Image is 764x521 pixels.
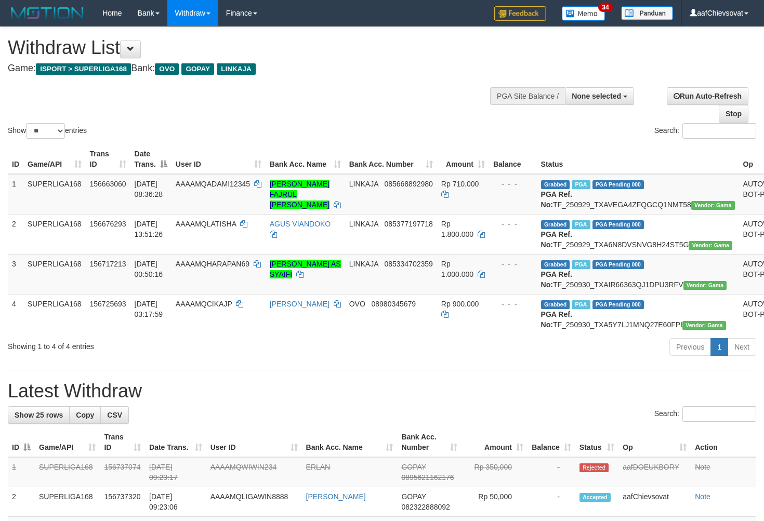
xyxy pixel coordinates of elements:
th: Status: activate to sort column ascending [575,428,618,457]
a: Note [695,492,710,501]
span: [DATE] 13:51:26 [135,220,163,238]
td: [DATE] 09:23:06 [145,487,206,517]
td: 2 [8,487,35,517]
span: PGA Pending [592,180,644,189]
span: GOPAY [181,63,214,75]
span: Rp 1.000.000 [441,260,473,278]
td: TF_250929_TXAVEGA4ZFQGCQ1NMT58 [537,174,739,215]
th: Balance: activate to sort column ascending [528,428,575,457]
label: Search: [654,123,756,139]
td: SUPERLIGA168 [23,214,86,254]
span: GOPAY [401,463,426,471]
td: 156737074 [100,457,145,487]
span: Vendor URL: https://trx31.1velocity.biz [683,281,727,290]
span: Copy 082322888092 to clipboard [401,503,450,511]
td: TF_250930_TXA5Y7LJ1MNQ27E60FPI [537,294,739,334]
span: Rp 710.000 [441,180,479,188]
th: Game/API: activate to sort column ascending [23,144,86,174]
span: AAAAMQCIKAJP [176,300,232,308]
select: Showentries [26,123,65,139]
span: OVO [349,300,365,308]
a: Stop [719,105,748,123]
span: Copy 08980345679 to clipboard [372,300,416,308]
b: PGA Ref. No: [541,270,572,289]
a: Run Auto-Refresh [667,87,748,105]
td: AAAAMQWIWIN234 [206,457,302,487]
th: ID [8,144,23,174]
span: PGA Pending [592,220,644,229]
div: - - - [493,259,533,269]
input: Search: [682,123,756,139]
span: Rp 1.800.000 [441,220,473,238]
span: None selected [572,92,621,100]
th: Date Trans.: activate to sort column descending [130,144,172,174]
span: Copy 085334702359 to clipboard [384,260,432,268]
span: Show 25 rows [15,411,63,419]
label: Search: [654,406,756,422]
td: Rp 350,000 [462,457,528,487]
td: SUPERLIGA168 [23,254,86,294]
div: - - - [493,179,533,189]
span: ISPORT > SUPERLIGA168 [36,63,131,75]
label: Show entries [8,123,87,139]
a: ERLAN [306,463,331,471]
a: [PERSON_NAME] FAJRUL [PERSON_NAME] [270,180,330,209]
th: Amount: activate to sort column ascending [437,144,489,174]
span: 156717213 [90,260,126,268]
th: User ID: activate to sort column ascending [172,144,266,174]
span: Accepted [579,493,611,502]
span: CSV [107,411,122,419]
b: PGA Ref. No: [541,310,572,329]
span: LINKAJA [349,220,378,228]
a: Next [728,338,756,356]
span: 156676293 [90,220,126,228]
img: Button%20Memo.svg [562,6,605,21]
th: Trans ID: activate to sort column ascending [86,144,130,174]
td: - [528,457,575,487]
td: 1 [8,174,23,215]
span: [DATE] 08:36:28 [135,180,163,198]
a: Show 25 rows [8,406,70,424]
span: Grabbed [541,300,570,309]
a: Copy [69,406,101,424]
th: Amount: activate to sort column ascending [462,428,528,457]
td: aafDOEUKBORY [618,457,691,487]
span: 156725693 [90,300,126,308]
a: Note [695,463,710,471]
td: 1 [8,457,35,487]
span: LINKAJA [349,180,378,188]
span: Marked by aafchhiseyha [572,180,590,189]
div: Showing 1 to 4 of 4 entries [8,337,311,352]
span: AAAAMQHARAPAN69 [176,260,249,268]
th: Status [537,144,739,174]
h1: Withdraw List [8,37,499,58]
div: - - - [493,299,533,309]
td: 3 [8,254,23,294]
span: [DATE] 03:17:59 [135,300,163,318]
a: 1 [710,338,728,356]
span: GOPAY [401,492,426,501]
div: - - - [493,219,533,229]
span: Grabbed [541,220,570,229]
div: PGA Site Balance / [490,87,565,105]
th: Bank Acc. Number: activate to sort column ascending [345,144,437,174]
img: panduan.png [621,6,673,20]
td: 4 [8,294,23,334]
a: AGUS VIANDOKO [270,220,331,228]
th: User ID: activate to sort column ascending [206,428,302,457]
b: PGA Ref. No: [541,230,572,249]
span: [DATE] 00:50:16 [135,260,163,278]
span: Marked by aafnonsreyleab [572,260,590,269]
h4: Game: Bank: [8,63,499,74]
th: Date Trans.: activate to sort column ascending [145,428,206,457]
a: [PERSON_NAME] [270,300,330,308]
a: Previous [669,338,711,356]
th: Trans ID: activate to sort column ascending [100,428,145,457]
span: Vendor URL: https://trx31.1velocity.biz [691,201,735,210]
span: Vendor URL: https://trx31.1velocity.biz [689,241,732,250]
a: CSV [100,406,129,424]
th: ID: activate to sort column descending [8,428,35,457]
span: Grabbed [541,260,570,269]
th: Action [691,428,756,457]
th: Game/API: activate to sort column ascending [35,428,100,457]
